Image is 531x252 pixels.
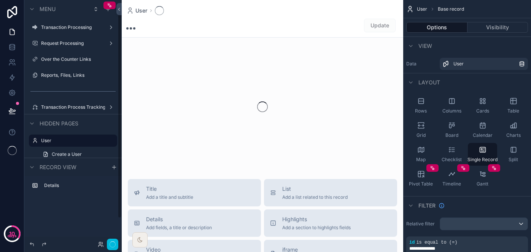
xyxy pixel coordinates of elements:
span: Filter [418,202,436,209]
span: Calendar [473,132,493,138]
span: View [418,42,432,50]
span: User [417,6,427,12]
label: Request Processing [41,40,102,46]
span: Split [509,157,518,163]
button: Columns [437,94,466,117]
button: Grid [406,119,436,141]
button: Visibility [467,22,528,33]
a: User [126,7,147,14]
label: Details [44,182,111,189]
span: Table [507,108,519,114]
span: Hidden pages [40,120,78,127]
p: 10 [9,230,15,238]
span: Create a User [52,151,82,157]
button: Cards [468,94,497,117]
span: Columns [442,108,461,114]
button: Calendar [468,119,497,141]
label: Relative filter [406,221,437,227]
span: Grid [417,132,426,138]
button: Gantt [468,167,497,190]
label: Over the Counter Links [41,56,113,62]
span: Board [445,132,458,138]
span: Cards [476,108,489,114]
span: Timeline [442,181,461,187]
label: Data [406,61,437,67]
button: Board [437,119,466,141]
span: Rows [415,108,427,114]
button: Options [406,22,467,33]
label: User [41,138,113,144]
button: Rows [406,94,436,117]
button: Table [499,94,528,117]
span: User [135,7,147,14]
span: Menu [40,5,56,13]
span: Checklist [442,157,462,163]
span: Charts [506,132,521,138]
button: Split [499,143,528,166]
span: Record view [40,163,76,171]
a: User [440,58,528,70]
button: Checklist [437,143,466,166]
button: Single Record [468,143,497,166]
span: Pivot Table [409,181,433,187]
button: Charts [499,119,528,141]
label: Reports, Files, Links [41,72,113,78]
label: Transaction Process Tracking [41,104,105,110]
button: Timeline [437,167,466,190]
span: Map [416,157,426,163]
p: days [8,233,17,239]
span: Base record [438,6,464,12]
div: scrollable content [24,176,122,199]
span: Single Record [467,157,498,163]
label: Transaction Processing [41,24,102,30]
span: Layout [418,79,440,86]
button: Pivot Table [406,167,436,190]
span: Gantt [477,181,488,187]
button: Map [406,143,436,166]
a: Create a User [38,148,117,160]
span: User [453,61,464,67]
